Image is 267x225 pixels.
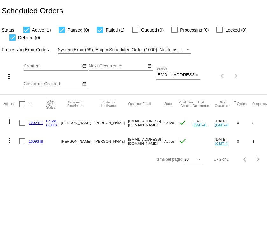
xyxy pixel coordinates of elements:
button: Previous page [217,70,229,82]
mat-header-cell: Actions [3,95,19,114]
span: Queued (0) [141,26,164,34]
span: 20 [185,157,189,162]
input: Customer Created [24,81,81,87]
a: 1009348 [29,139,43,143]
mat-cell: 0 [237,132,252,151]
button: Change sorting for Id [29,102,31,106]
span: Paused (0) [67,26,89,34]
button: Change sorting for NextOccurrenceUtc [215,101,231,108]
button: Change sorting for LastOccurrenceUtc [193,101,209,108]
button: Change sorting for Cycles [237,102,247,106]
div: 1 - 2 of 2 [214,157,229,162]
mat-cell: [PERSON_NAME] [61,132,94,151]
button: Next page [229,70,242,82]
input: Search [156,73,194,78]
h2: Scheduled Orders [2,6,63,15]
mat-cell: [DATE] [215,114,237,132]
mat-select: Items per page: [185,158,202,162]
span: Processing (0) [180,26,209,34]
button: Change sorting for CustomerLastName [95,101,122,108]
mat-icon: date_range [147,64,152,69]
button: Change sorting for Status [164,102,173,106]
mat-cell: [PERSON_NAME] [95,114,128,132]
input: Next Occurrence [89,64,146,69]
mat-icon: date_range [82,64,87,69]
span: Failed (1) [106,26,124,34]
button: Clear [194,72,200,79]
mat-icon: check [179,137,186,145]
mat-icon: close [195,73,200,78]
mat-cell: [DATE] [215,132,237,151]
mat-cell: [PERSON_NAME] [95,132,128,151]
a: (GMT-4) [215,123,228,127]
span: Active [164,139,174,143]
mat-select: Filter by Processing Error Codes [58,46,191,54]
mat-icon: more_vert [6,137,13,144]
span: Status: [2,27,16,32]
mat-icon: more_vert [6,118,13,126]
a: (GMT-4) [215,141,228,145]
mat-cell: [DATE] [193,114,215,132]
mat-cell: [EMAIL_ADDRESS][DOMAIN_NAME] [128,114,164,132]
span: Processing Error Codes: [2,47,50,52]
mat-header-cell: Validation Checks [179,95,193,114]
mat-cell: [EMAIL_ADDRESS][DOMAIN_NAME] [128,132,164,151]
span: Deleted (0) [18,34,40,41]
span: Failed [164,121,174,125]
mat-icon: date_range [82,82,87,87]
mat-cell: 0 [237,114,252,132]
a: 1002411 [29,121,43,125]
button: Change sorting for LastProcessingCycleId [46,99,55,109]
span: Active (1) [32,26,51,34]
span: Locked (0) [225,26,246,34]
mat-cell: [PERSON_NAME] [61,114,94,132]
mat-icon: check [179,119,186,126]
button: Next page [252,153,264,166]
mat-icon: more_vert [5,73,13,81]
button: Change sorting for CustomerFirstName [61,101,88,108]
div: Items per page: [155,157,182,162]
button: Change sorting for CustomerEmail [128,102,151,106]
a: (GMT-4) [193,123,206,127]
input: Created [24,64,81,69]
a: Failed [46,119,56,123]
button: Previous page [239,153,252,166]
a: (2000) [46,123,57,127]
